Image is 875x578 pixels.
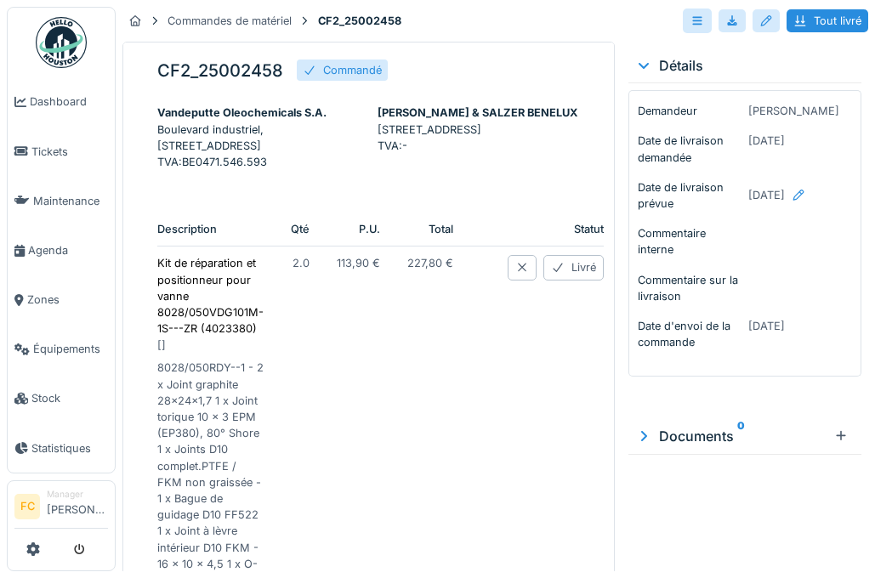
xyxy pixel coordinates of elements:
th: Description [157,212,277,246]
p: Date de livraison demandée [638,133,741,165]
p: Demandeur [638,103,741,119]
img: Badge_color-CXgf-gQk.svg [36,17,87,68]
a: Équipements [8,325,115,374]
p: Commentaire interne [638,225,741,258]
a: Agenda [8,225,115,275]
p: Date d'envoi de la commande [638,318,741,350]
div: [DATE] [748,187,852,217]
p: Kit de réparation et positionneur pour vanne 8028/050VDG101M-1S---ZR (4023380) [157,255,264,353]
div: Documents [635,426,827,446]
div: Tout livré [787,9,868,32]
span: Zones [27,292,108,308]
h5: CF2_25002458 [157,60,283,81]
strong: CF2_25002458 [311,13,408,29]
a: Stock [8,374,115,423]
span: Dashboard [30,93,108,110]
a: Dashboard [8,77,115,127]
p: [STREET_ADDRESS] [378,122,581,138]
th: P.U. [323,212,394,246]
p: 227,80 € [407,255,453,271]
p: [DATE] [748,133,852,165]
p: 2.0 [291,255,310,271]
a: Tickets [8,127,115,176]
a: FC Manager[PERSON_NAME] [14,488,108,529]
p: Boulevard industriel,[STREET_ADDRESS] [157,122,361,154]
p: [PERSON_NAME] [748,103,852,119]
th: Statut [494,212,604,246]
p: [DATE] [748,318,852,350]
div: Commandé [323,62,382,78]
p: 113,90 € [337,255,380,271]
sup: 0 [737,426,745,446]
a: Zones [8,275,115,325]
p: Commentaire sur la livraison [638,272,741,304]
p: TVA : BE0471.546.593 [157,154,361,170]
span: [ ] [157,338,166,351]
li: [PERSON_NAME] [47,488,108,524]
a: Statistiques [8,423,115,473]
a: Maintenance [8,176,115,225]
span: Agenda [28,242,108,258]
div: Livré [543,255,604,280]
p: TVA : - [378,138,581,154]
span: Tickets [31,144,108,160]
th: Total [394,212,467,246]
span: Statistiques [31,440,108,456]
span: Équipements [33,341,108,357]
div: Détails [635,55,855,76]
div: Manager [47,488,108,501]
span: Stock [31,390,108,406]
li: FC [14,494,40,519]
div: Commandes de matériel [168,13,292,29]
span: Maintenance [33,193,108,209]
div: Vandeputte Oleochemicals S.A. [157,105,361,121]
p: Date de livraison prévue [638,179,741,212]
div: [PERSON_NAME] & SALZER BENELUX [378,105,581,121]
th: Qté [277,212,323,246]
